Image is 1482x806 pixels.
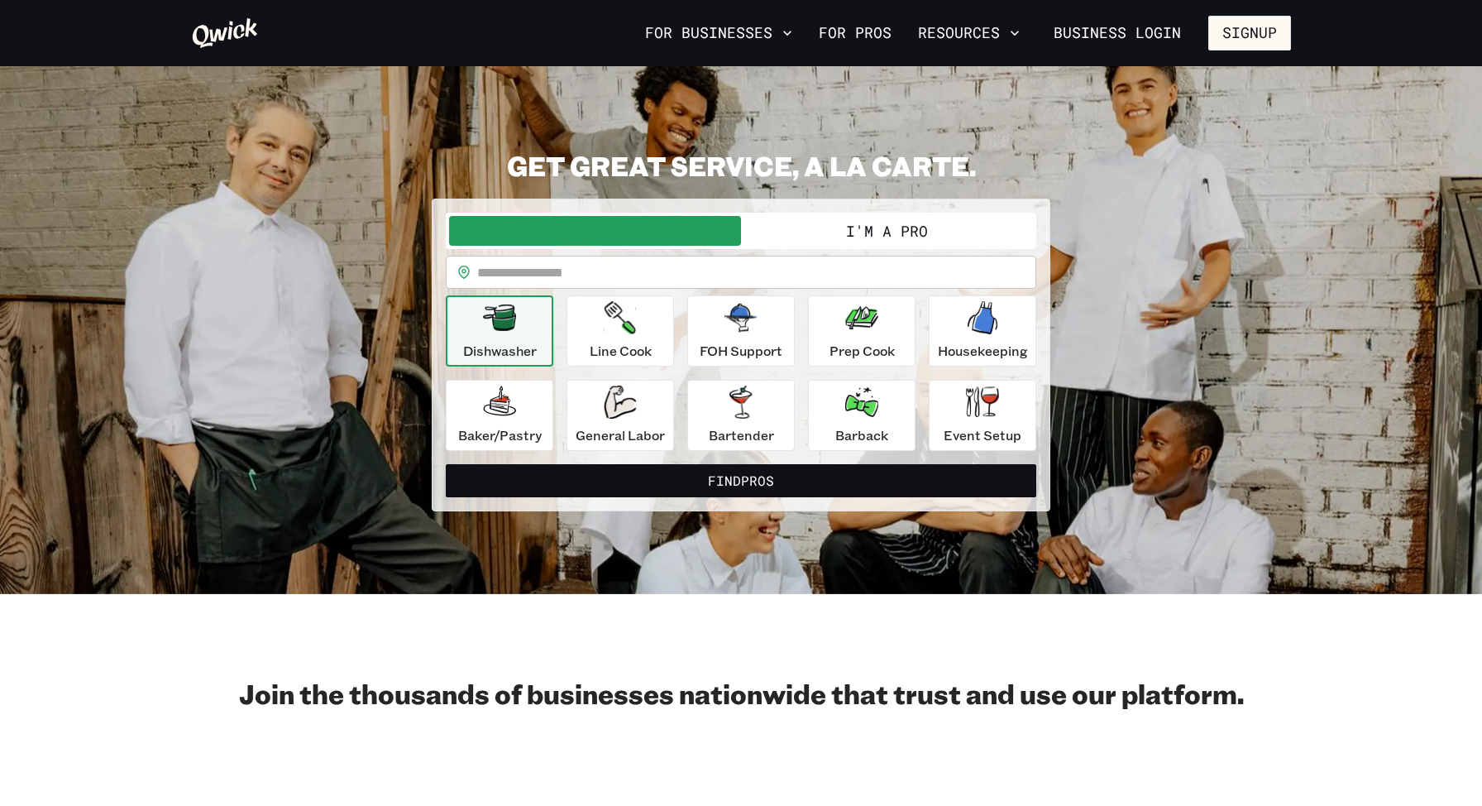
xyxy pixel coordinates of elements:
[191,677,1291,710] h2: Join the thousands of businesses nationwide that trust and use our platform.
[458,425,542,445] p: Baker/Pastry
[567,380,674,451] button: General Labor
[449,216,741,246] button: I'm a Business
[700,341,782,361] p: FOH Support
[709,425,774,445] p: Bartender
[638,19,799,47] button: For Businesses
[446,295,553,367] button: Dishwasher
[911,19,1026,47] button: Resources
[463,341,537,361] p: Dishwasher
[1208,16,1291,50] button: Signup
[808,295,915,367] button: Prep Cook
[938,341,1028,361] p: Housekeeping
[446,380,553,451] button: Baker/Pastry
[835,425,888,445] p: Barback
[590,341,652,361] p: Line Cook
[687,295,795,367] button: FOH Support
[929,380,1036,451] button: Event Setup
[446,464,1036,497] button: FindPros
[1040,16,1195,50] a: Business Login
[808,380,915,451] button: Barback
[812,19,898,47] a: For Pros
[829,341,895,361] p: Prep Cook
[432,149,1050,182] h2: GET GREAT SERVICE, A LA CARTE.
[944,425,1021,445] p: Event Setup
[929,295,1036,367] button: Housekeeping
[567,295,674,367] button: Line Cook
[576,425,665,445] p: General Labor
[687,380,795,451] button: Bartender
[741,216,1033,246] button: I'm a Pro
